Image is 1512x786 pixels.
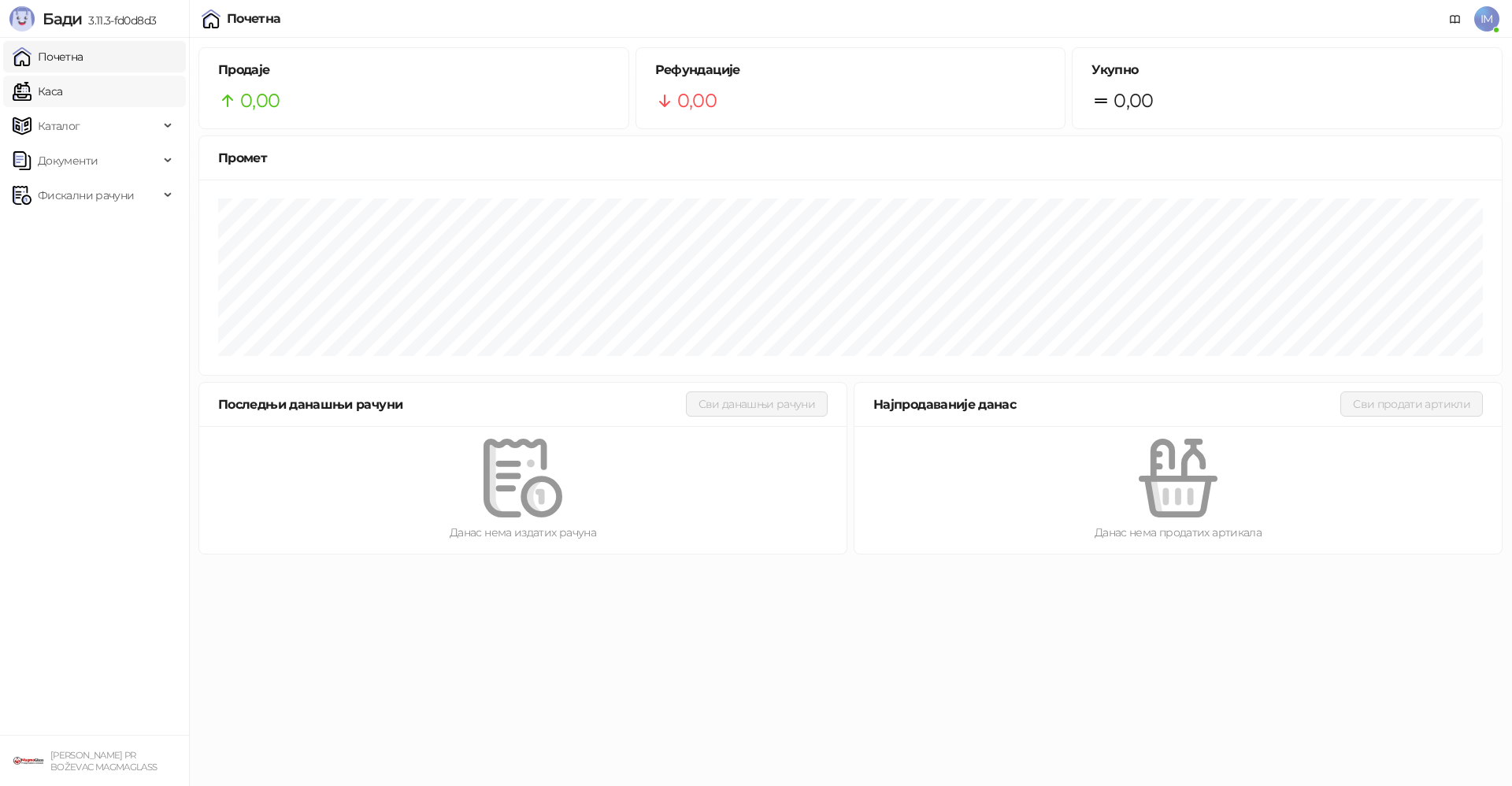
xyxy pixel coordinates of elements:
[50,750,157,773] small: [PERSON_NAME] PR BOŽEVAC MAGMAGLASS
[38,180,134,211] span: Фискални рачуни
[38,145,98,176] span: Документи
[1340,391,1483,417] button: Сви продати артикли
[240,86,280,116] span: 0,00
[38,110,80,142] span: Каталог
[9,6,35,32] img: Logo
[1443,6,1468,32] a: Документација
[686,391,828,417] button: Сви данашњи рачуни
[43,9,82,28] span: Бади
[13,41,83,72] a: Почетна
[1091,61,1483,80] h5: Укупно
[218,61,610,80] h5: Продаје
[677,86,717,116] span: 0,00
[13,76,62,107] a: Каса
[227,13,281,25] div: Почетна
[873,395,1340,414] div: Најпродаваније данас
[218,395,686,414] div: Последњи данашњи рачуни
[224,524,821,541] div: Данас нема издатих рачуна
[655,61,1047,80] h5: Рефундације
[218,148,1483,168] div: Промет
[1114,86,1153,116] span: 0,00
[1474,6,1499,32] span: IM
[13,745,44,777] img: 64x64-companyLogo-1893ffd3-f8d7-40ed-872e-741d608dc9d9.png
[880,524,1477,541] div: Данас нема продатих артикала
[82,13,156,28] span: 3.11.3-fd0d8d3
